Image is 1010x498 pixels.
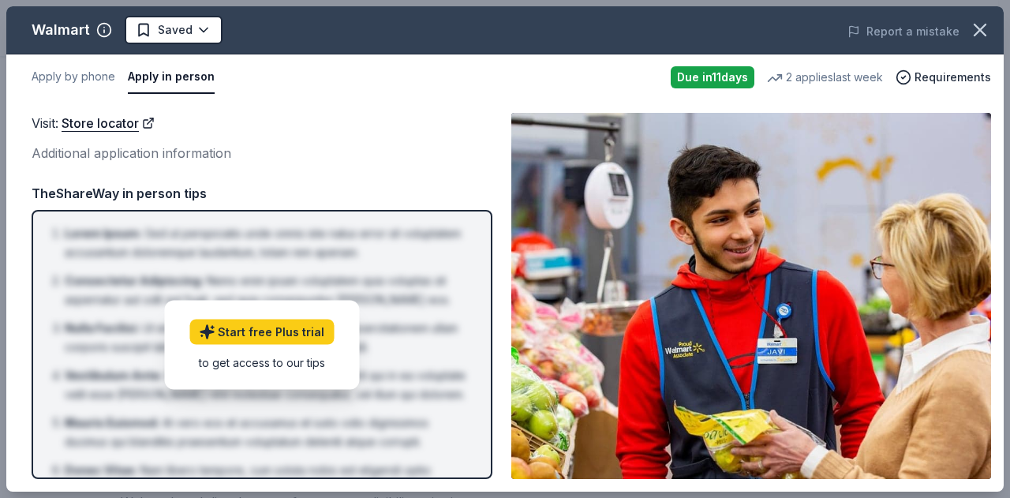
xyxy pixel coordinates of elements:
div: Due in 11 days [671,66,754,88]
div: Additional application information [32,143,492,163]
li: Sed ut perspiciatis unde omnis iste natus error sit voluptatem accusantium doloremque laudantium,... [65,224,469,262]
button: Requirements [896,68,991,87]
span: Donec Vitae : [65,463,137,477]
span: Mauris Euismod : [65,416,159,429]
img: Image for Walmart [511,113,991,479]
div: Visit : [32,113,492,133]
div: to get access to our tips [189,354,334,370]
button: Report a mistake [847,22,959,41]
button: Saved [125,16,223,44]
span: Vestibulum Ante : [65,369,163,382]
button: Apply by phone [32,61,115,94]
a: Store locator [62,113,155,133]
li: Quis autem vel eum iure reprehenderit qui in ea voluptate velit esse [PERSON_NAME] nihil molestia... [65,366,469,404]
button: Apply in person [128,61,215,94]
div: TheShareWay in person tips [32,183,492,204]
li: At vero eos et accusamus et iusto odio dignissimos ducimus qui blanditiis praesentium voluptatum ... [65,414,469,451]
span: Consectetur Adipiscing : [65,274,204,287]
li: Nemo enim ipsam voluptatem quia voluptas sit aspernatur aut odit aut fugit, sed quia consequuntur... [65,271,469,309]
span: Nulla Facilisi : [65,321,140,335]
div: 2 applies last week [767,68,883,87]
span: Saved [158,21,193,39]
span: Requirements [915,68,991,87]
div: Walmart [32,17,90,43]
span: Lorem Ipsum : [65,227,142,240]
a: Start free Plus trial [189,319,334,344]
li: Ut enim ad minima veniam, quis nostrum exercitationem ullam corporis suscipit laboriosam, nisi ut... [65,319,469,357]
